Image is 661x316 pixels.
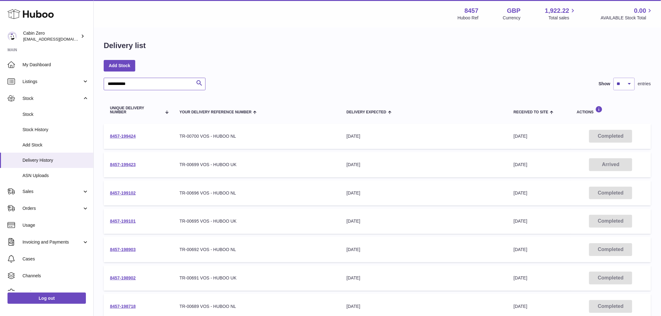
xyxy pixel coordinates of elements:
[545,7,569,15] span: 1,922.22
[22,222,89,228] span: Usage
[180,247,334,253] div: TR-00692 VOS - HUBOO NL
[180,275,334,281] div: TR-00691 VOS - HUBOO UK
[638,81,651,87] span: entries
[634,7,646,15] span: 0.00
[514,190,527,195] span: [DATE]
[22,62,89,68] span: My Dashboard
[104,41,146,51] h1: Delivery list
[23,37,92,42] span: [EMAIL_ADDRESS][DOMAIN_NAME]
[22,290,89,296] span: Settings
[22,173,89,179] span: ASN Uploads
[110,134,136,139] a: 8457-199424
[22,111,89,117] span: Stock
[458,15,479,21] div: Huboo Ref
[503,15,521,21] div: Currency
[465,7,479,15] strong: 8457
[22,189,82,195] span: Sales
[110,190,136,195] a: 8457-199102
[601,7,654,21] a: 0.00 AVAILABLE Stock Total
[346,190,501,196] div: [DATE]
[599,81,610,87] label: Show
[22,142,89,148] span: Add Stock
[110,219,136,224] a: 8457-199101
[180,110,252,114] span: Your Delivery Reference Number
[346,275,501,281] div: [DATE]
[514,275,527,280] span: [DATE]
[22,273,89,279] span: Channels
[346,162,501,168] div: [DATE]
[549,15,576,21] span: Total sales
[7,293,86,304] a: Log out
[507,7,520,15] strong: GBP
[346,247,501,253] div: [DATE]
[180,162,334,168] div: TR-00699 VOS - HUBOO UK
[22,157,89,163] span: Delivery History
[7,32,17,41] img: internalAdmin-8457@internal.huboo.com
[514,304,527,309] span: [DATE]
[346,304,501,309] div: [DATE]
[23,30,79,42] div: Cabin Zero
[545,7,577,21] a: 1,922.22 Total sales
[22,205,82,211] span: Orders
[110,162,136,167] a: 8457-199423
[110,106,162,114] span: Unique Delivery Number
[514,162,527,167] span: [DATE]
[22,79,82,85] span: Listings
[577,106,645,114] div: Actions
[514,110,548,114] span: Received to Site
[22,256,89,262] span: Cases
[180,190,334,196] div: TR-00696 VOS - HUBOO NL
[110,275,136,280] a: 8457-198902
[514,219,527,224] span: [DATE]
[514,134,527,139] span: [DATE]
[180,218,334,224] div: TR-00695 VOS - HUBOO UK
[346,133,501,139] div: [DATE]
[104,60,135,71] a: Add Stock
[22,127,89,133] span: Stock History
[346,218,501,224] div: [DATE]
[601,15,654,21] span: AVAILABLE Stock Total
[110,304,136,309] a: 8457-198718
[22,239,82,245] span: Invoicing and Payments
[514,247,527,252] span: [DATE]
[180,133,334,139] div: TR-00700 VOS - HUBOO NL
[110,247,136,252] a: 8457-198903
[346,110,386,114] span: Delivery Expected
[180,304,334,309] div: TR-00689 VOS - HUBOO NL
[22,96,82,101] span: Stock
